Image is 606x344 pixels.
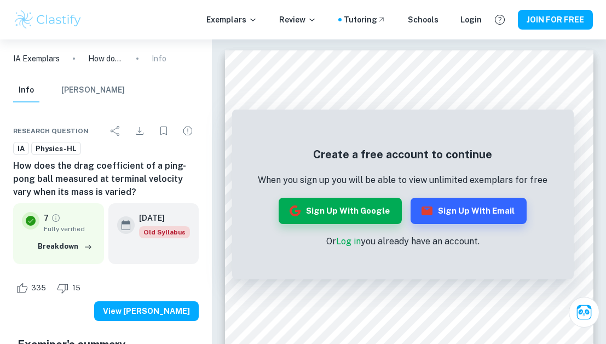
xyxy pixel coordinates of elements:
h5: Create a free account to continue [258,146,547,163]
img: Clastify logo [13,9,83,31]
a: Log in [336,236,361,246]
span: Fully verified [44,224,95,234]
div: Dislike [54,279,86,297]
a: Login [460,14,482,26]
button: JOIN FOR FREE [518,10,593,30]
a: IA [13,142,29,156]
button: View [PERSON_NAME] [94,301,199,321]
button: [PERSON_NAME] [61,78,125,102]
button: Sign up with Google [279,198,402,224]
p: 7 [44,212,49,224]
div: Bookmark [153,120,175,142]
div: Share [105,120,126,142]
p: Or you already have an account. [258,235,547,248]
button: Help and Feedback [490,10,509,29]
p: How does the drag coefficient of a ping-pong ball measured at terminal velocity vary when its mas... [88,53,123,65]
span: 15 [66,283,86,294]
div: Starting from the May 2025 session, the Physics IA requirements have changed. It's OK to refer to... [139,226,190,238]
a: Schools [408,14,438,26]
span: Physics-HL [32,144,80,154]
a: IA Exemplars [13,53,60,65]
button: Info [13,78,39,102]
button: Breakdown [35,238,95,255]
div: Like [13,279,52,297]
button: Sign up with Email [411,198,527,224]
h6: How does the drag coefficient of a ping-pong ball measured at terminal velocity vary when its mas... [13,159,199,199]
span: Old Syllabus [139,226,190,238]
a: Physics-HL [31,142,81,156]
button: Ask Clai [569,297,599,328]
p: Info [152,53,166,65]
span: Research question [13,126,89,136]
div: Report issue [177,120,199,142]
p: Review [279,14,316,26]
span: 335 [25,283,52,294]
a: Tutoring [344,14,386,26]
p: When you sign up you will be able to view unlimited exemplars for free [258,174,547,187]
h6: [DATE] [139,212,181,224]
p: Exemplars [206,14,257,26]
div: Download [129,120,151,142]
span: IA [14,144,28,154]
a: Grade fully verified [51,213,61,223]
